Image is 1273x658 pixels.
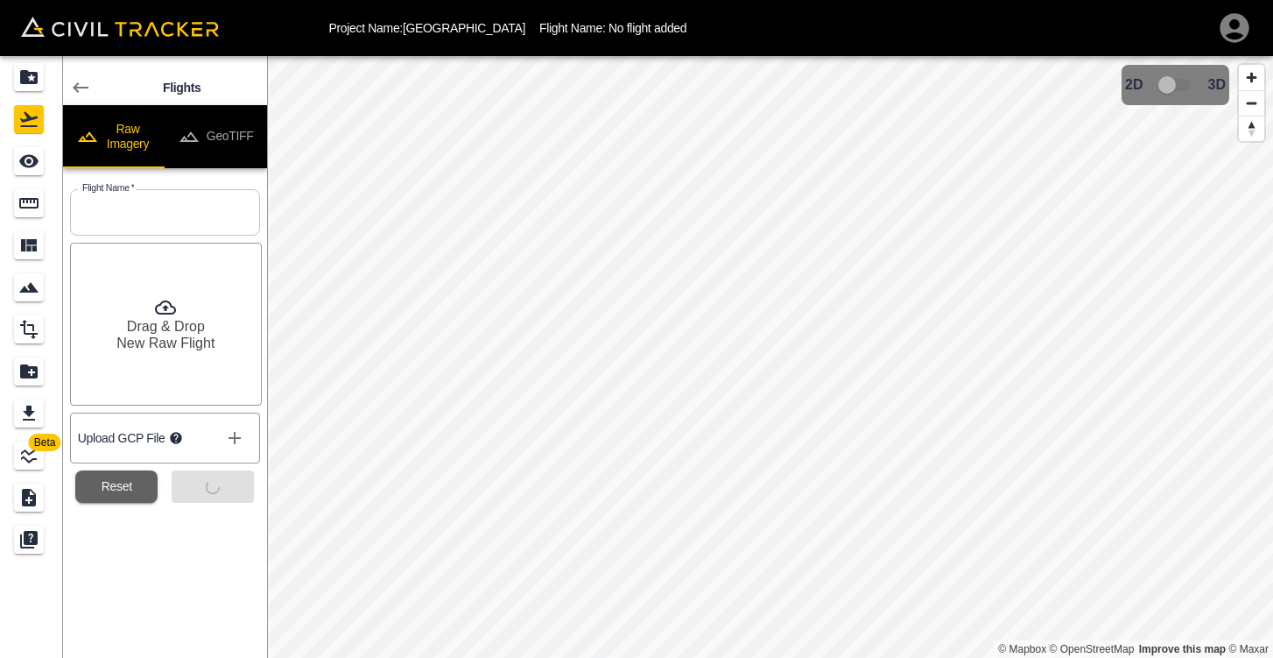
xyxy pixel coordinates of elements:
[1208,77,1226,93] span: 3D
[1125,77,1143,93] span: 2D
[1050,643,1135,655] a: OpenStreetMap
[539,21,686,35] p: Flight Name: No flight added
[329,21,526,35] p: Project Name: [GEOGRAPHIC_DATA]
[1239,65,1264,90] button: Zoom in
[998,643,1046,655] a: Mapbox
[21,17,219,37] img: Civil Tracker
[1150,68,1201,102] span: 3D model not uploaded yet
[1228,643,1269,655] a: Maxar
[1239,90,1264,116] button: Zoom out
[1239,116,1264,141] button: Reset bearing to north
[267,56,1273,658] canvas: Map
[1139,643,1226,655] a: Map feedback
